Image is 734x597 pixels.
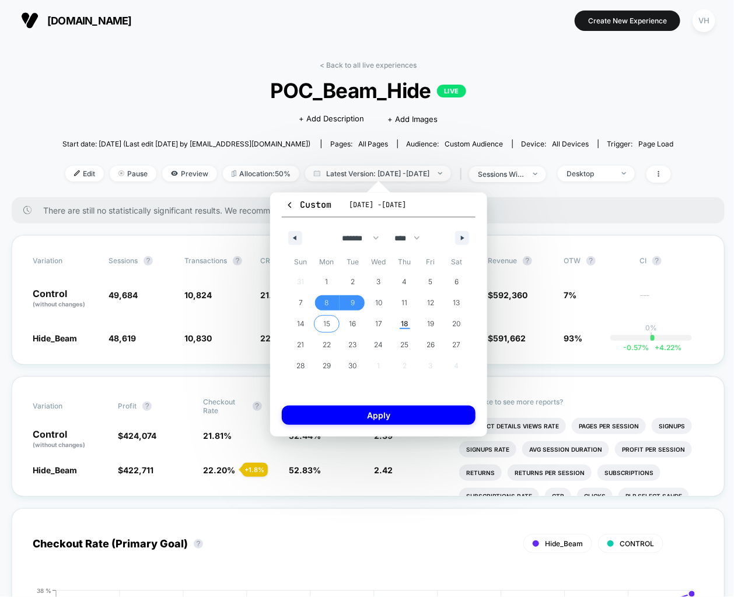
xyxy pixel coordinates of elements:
[655,343,660,352] span: +
[392,313,418,334] button: 18
[459,418,566,434] li: Product Details Views Rate
[401,313,408,334] span: 18
[488,290,527,300] span: $
[453,313,461,334] span: 20
[204,465,236,475] span: 22.20 %
[488,333,526,343] span: $
[512,139,598,148] span: Device:
[407,139,504,148] div: Audience:
[288,253,314,271] span: Sun
[597,465,660,481] li: Subscriptions
[376,271,380,292] span: 3
[508,465,592,481] li: Returns Per Session
[545,488,571,504] li: Ctr
[351,292,355,313] span: 9
[650,332,652,341] p: |
[366,313,392,334] button: 17
[445,139,504,148] span: Custom Audience
[330,139,389,148] div: Pages:
[109,290,138,300] span: 49,684
[323,334,331,355] span: 22
[282,198,476,218] button: Custom[DATE] -[DATE]
[427,313,434,334] span: 19
[622,172,626,174] img: end
[493,290,527,300] span: 592,360
[652,256,662,266] button: ?
[288,355,314,376] button: 28
[618,488,689,504] li: Plp Select Sahde
[184,333,212,343] span: 10,830
[639,292,704,309] span: ---
[443,313,470,334] button: 20
[427,292,434,313] span: 12
[427,334,435,355] span: 26
[401,334,409,355] span: 25
[288,334,314,355] button: 21
[297,313,305,334] span: 14
[586,256,596,266] button: ?
[184,290,212,300] span: 10,824
[375,292,382,313] span: 10
[523,256,532,266] button: ?
[118,465,153,475] span: $
[615,441,692,458] li: Profit Per Session
[314,253,340,271] span: Mon
[522,441,609,458] li: Avg Session Duration
[459,465,502,481] li: Returns
[184,256,227,265] span: Transactions
[392,292,418,313] button: 11
[296,355,305,376] span: 28
[693,9,715,32] div: VH
[33,301,85,308] span: (without changes)
[575,11,680,31] button: Create New Experience
[314,334,340,355] button: 22
[305,166,451,181] span: Latest Version: [DATE] - [DATE]
[572,418,646,434] li: Pages Per Session
[144,256,153,266] button: ?
[392,271,418,292] button: 4
[314,292,340,313] button: 8
[18,11,135,30] button: [DOMAIN_NAME]
[47,15,132,27] span: [DOMAIN_NAME]
[288,313,314,334] button: 14
[289,465,321,475] span: 52.83 %
[33,441,85,448] span: (without changes)
[459,441,516,458] li: Signups Rate
[123,465,153,475] span: 422,711
[689,9,719,33] button: VH
[288,292,314,313] button: 7
[418,313,444,334] button: 19
[118,402,137,410] span: Profit
[564,290,576,300] span: 7%
[402,292,408,313] span: 11
[403,271,407,292] span: 4
[443,271,470,292] button: 6
[418,271,444,292] button: 5
[366,334,392,355] button: 24
[282,406,476,425] button: Apply
[387,114,438,124] span: + Add Images
[478,170,525,179] div: sessions with impression
[314,170,320,176] img: calendar
[340,292,366,313] button: 9
[366,253,392,271] span: Wed
[348,355,356,376] span: 30
[33,465,77,475] span: Hide_Beam
[553,139,589,148] span: all devices
[325,271,328,292] span: 1
[314,313,340,334] button: 15
[392,253,418,271] span: Thu
[340,271,366,292] button: 2
[567,169,613,178] div: Desktop
[323,355,331,376] span: 29
[624,343,649,352] span: -0.57 %
[65,166,104,181] span: Edit
[204,397,247,415] span: Checkout Rate
[459,397,704,406] p: Would like to see more reports?
[349,313,356,334] span: 16
[123,431,156,441] span: 424,074
[457,166,469,183] span: |
[652,418,692,434] li: Signups
[443,253,470,271] span: Sat
[645,323,657,332] p: 0%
